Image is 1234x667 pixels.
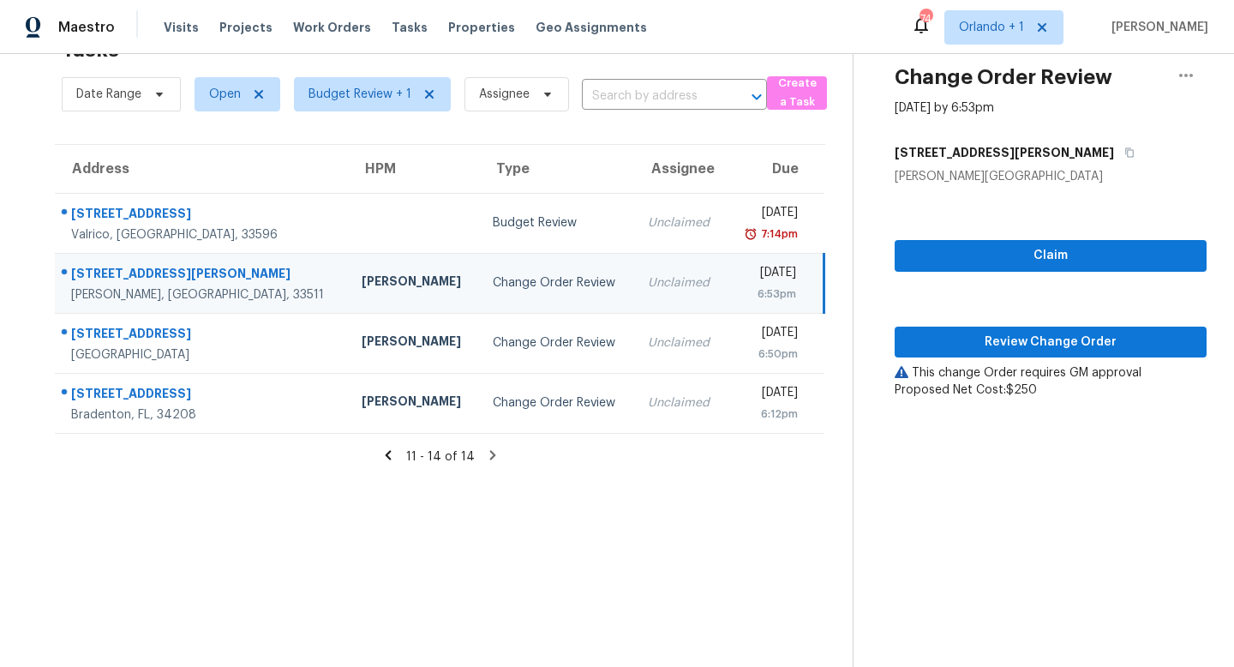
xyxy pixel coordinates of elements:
div: Valrico, [GEOGRAPHIC_DATA], 33596 [71,226,334,243]
span: Open [209,86,241,103]
div: [DATE] [740,324,798,346]
span: Assignee [479,86,530,103]
img: Overdue Alarm Icon [744,225,758,243]
span: Tasks [392,21,428,33]
span: Create a Task [776,74,818,113]
div: 6:50pm [740,346,798,363]
h2: Tasks [62,41,119,58]
th: Assignee [634,145,727,193]
span: Work Orders [293,19,371,36]
div: Change Order Review [493,334,620,352]
div: [PERSON_NAME][GEOGRAPHIC_DATA] [895,168,1207,185]
div: Bradenton, FL, 34208 [71,406,334,424]
div: This change Order requires GM approval [895,364,1207,382]
div: [DATE] [740,264,796,285]
span: 11 - 14 of 14 [406,451,475,463]
th: Address [55,145,348,193]
div: 74 [920,10,931,27]
button: Copy Address [1114,137,1137,168]
div: [STREET_ADDRESS] [71,385,334,406]
h5: [STREET_ADDRESS][PERSON_NAME] [895,144,1114,161]
div: [PERSON_NAME] [362,273,465,294]
div: [DATE] [740,384,798,406]
div: [DATE] by 6:53pm [895,99,994,117]
div: Unclaimed [648,274,713,291]
button: Create a Task [767,76,827,110]
span: Maestro [58,19,115,36]
div: 6:53pm [740,285,796,303]
div: Change Order Review [493,394,620,412]
span: Review Change Order [908,332,1193,353]
span: Orlando + 1 [959,19,1024,36]
button: Review Change Order [895,327,1207,358]
span: Date Range [76,86,141,103]
span: [PERSON_NAME] [1105,19,1208,36]
div: [PERSON_NAME], [GEOGRAPHIC_DATA], 33511 [71,286,334,303]
div: Budget Review [493,214,620,231]
div: [GEOGRAPHIC_DATA] [71,346,334,364]
div: [DATE] [740,204,798,225]
div: Unclaimed [648,394,713,412]
div: [PERSON_NAME] [362,393,465,414]
input: Search by address [582,83,719,110]
div: Unclaimed [648,214,713,231]
div: 7:14pm [758,225,798,243]
button: Open [745,85,769,109]
span: Claim [908,245,1193,267]
span: Visits [164,19,199,36]
span: Geo Assignments [536,19,647,36]
th: Due [727,145,824,193]
div: [STREET_ADDRESS] [71,205,334,226]
div: [PERSON_NAME] [362,333,465,354]
span: Properties [448,19,515,36]
span: Budget Review + 1 [308,86,411,103]
h2: Change Order Review [895,69,1112,86]
th: HPM [348,145,479,193]
th: Type [479,145,634,193]
div: Change Order Review [493,274,620,291]
div: [STREET_ADDRESS][PERSON_NAME] [71,265,334,286]
div: [STREET_ADDRESS] [71,325,334,346]
button: Claim [895,240,1207,272]
div: 6:12pm [740,406,798,423]
span: Projects [219,19,273,36]
div: Unclaimed [648,334,713,352]
div: Proposed Net Cost: $250 [895,382,1207,399]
